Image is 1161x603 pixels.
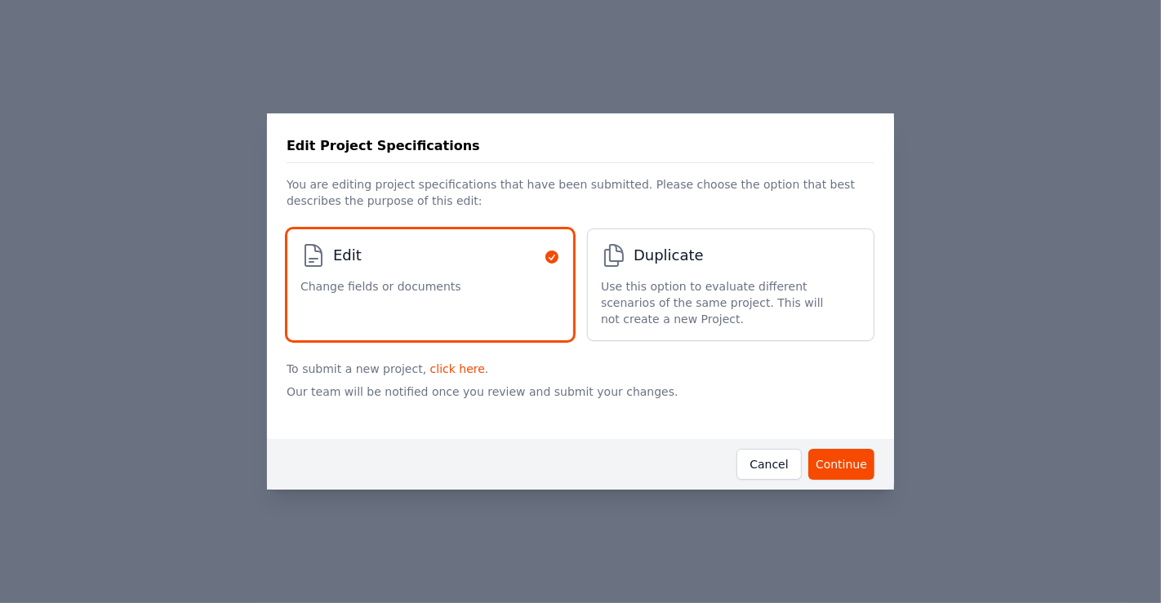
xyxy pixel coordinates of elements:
[601,278,844,327] span: Use this option to evaluate different scenarios of the same project. This will not create a new P...
[808,449,874,480] button: Continue
[634,244,704,267] span: Duplicate
[333,244,362,267] span: Edit
[300,278,461,295] span: Change fields or documents
[736,449,802,480] button: Cancel
[287,354,874,377] p: To submit a new project, .
[430,362,485,375] a: click here
[287,377,874,426] p: Our team will be notified once you review and submit your changes.
[287,136,480,156] h3: Edit Project Specifications
[287,163,874,215] p: You are editing project specifications that have been submitted. Please choose the option that be...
